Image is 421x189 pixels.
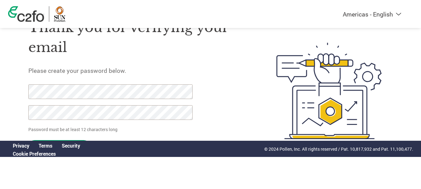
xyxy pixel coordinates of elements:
img: create-password [265,8,393,173]
input: Set Password [28,140,90,153]
a: Cookie Preferences, opens a dedicated popup modal window [13,150,56,157]
img: c2fo logo [8,6,44,22]
p: Password must be at least 12 characters long [28,126,195,133]
h1: Thank you for verifying your email [28,17,247,58]
h5: Please create your password below. [28,67,247,74]
a: Privacy [13,142,29,149]
a: Terms [39,142,52,149]
a: Security [62,142,80,149]
p: © 2024 Pollen, Inc. All rights reserved / Pat. 10,817,932 and Pat. 11,100,477. [264,146,413,152]
img: Sun Pharma [54,6,65,22]
div: Open Cookie Preferences Modal [8,150,85,157]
